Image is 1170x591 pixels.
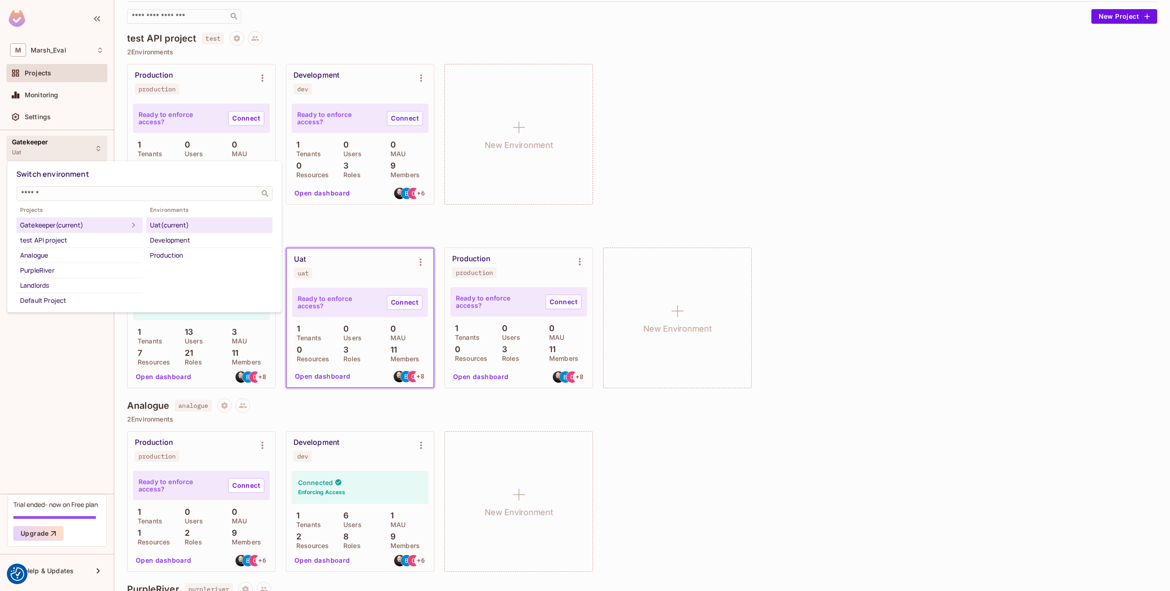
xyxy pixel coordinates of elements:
[20,295,139,306] div: Default Project
[11,567,24,581] img: Revisit consent button
[20,280,139,291] div: Landlords
[11,567,24,581] button: Consent Preferences
[20,265,139,276] div: PurpleRiver
[150,250,269,261] div: Production
[20,235,139,246] div: test API project
[16,169,89,179] span: Switch environment
[146,206,272,214] span: Environments
[20,250,139,261] div: Analogue
[150,235,269,246] div: Development
[16,206,143,214] span: Projects
[150,220,269,231] div: Uat (current)
[20,220,128,231] div: Gatekeeper (current)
